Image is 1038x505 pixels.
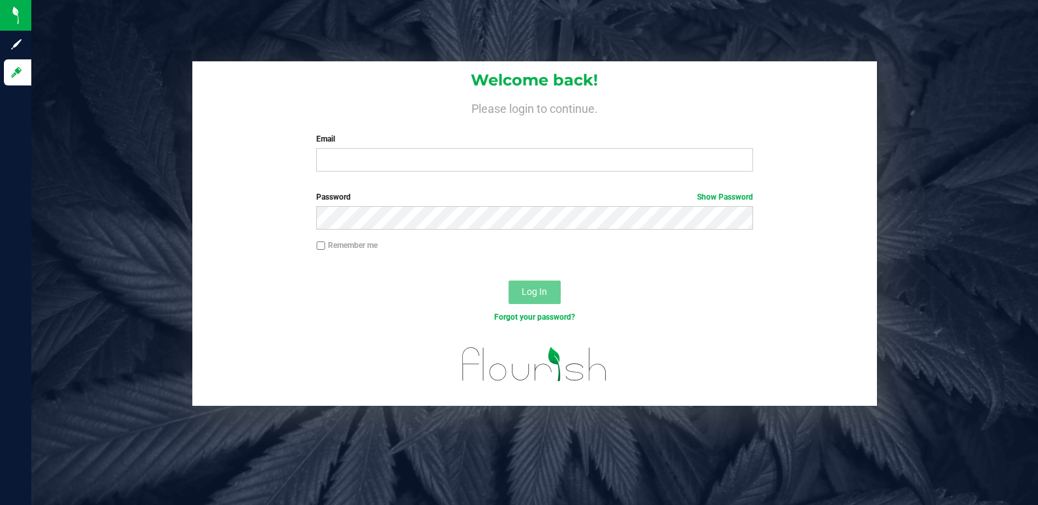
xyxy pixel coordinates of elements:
inline-svg: Sign up [10,38,23,51]
label: Email [316,133,753,145]
label: Remember me [316,239,378,251]
h4: Please login to continue. [192,99,876,115]
button: Log In [509,281,561,304]
h1: Welcome back! [192,72,876,89]
input: Remember me [316,241,325,251]
span: Log In [522,286,547,297]
a: Forgot your password? [494,313,575,322]
span: Password [316,192,351,202]
inline-svg: Log in [10,66,23,79]
a: Show Password [697,192,753,202]
img: flourish_logo.svg [449,337,620,391]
